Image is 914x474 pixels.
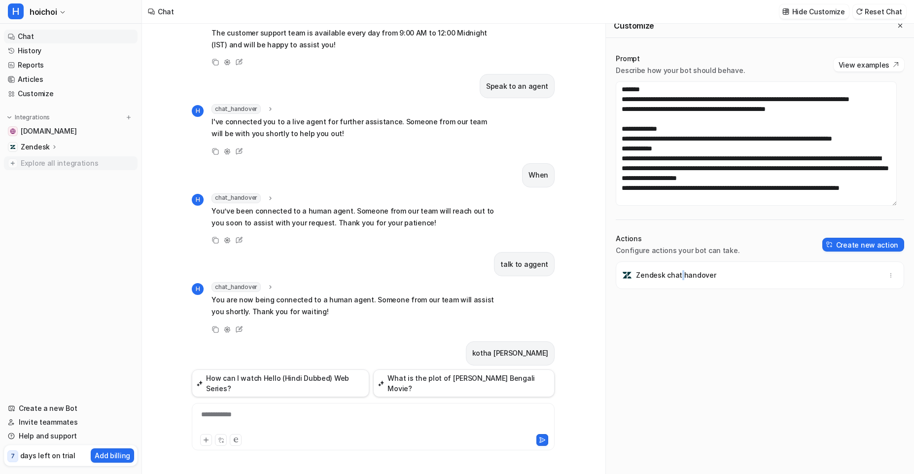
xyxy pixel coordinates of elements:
[472,347,549,359] p: kotha [PERSON_NAME]
[4,156,138,170] a: Explore all integrations
[23,71,154,99] li: Click on , then select under the section.
[4,30,138,43] a: Chat
[4,87,138,101] a: Customize
[779,4,849,19] button: Hide Customize
[48,12,68,22] p: Active
[622,270,632,280] img: Zendesk chat handover icon
[211,294,500,318] p: You are now being connected to a human agent. Someone from our team will assist you shortly. Than...
[616,246,739,255] p: Configure actions your bot can take.
[4,429,138,443] a: Help and support
[792,6,845,17] p: Hide Customize
[211,104,261,114] span: chat_handover
[20,450,75,461] p: days left on trial
[16,209,154,238] div: You can read more details about Zendesk integration and setup in .
[23,129,150,165] i: when the bot can’t answer a question or when a user asks for a human use zendesk_chat_handover
[4,415,138,429] a: Invite teammates
[373,369,555,397] button: What is the plot of [PERSON_NAME] Bengali Movie?
[15,113,50,121] p: Integrations
[35,90,63,98] b: Prompt
[894,20,906,32] button: Close flyout
[8,291,189,314] div: Sayantan says…
[856,8,863,15] img: reset
[6,4,25,23] button: go back
[10,128,16,134] img: www.hoichoi.tv
[192,369,369,397] button: How can I watch Hello (Hindi Dubbed) Web Series?
[47,297,181,307] div: Did not find thee chat handover action
[211,205,500,229] p: You’ve been connected to a human agent. Someone from our team will reach out to you soon to assis...
[10,144,16,150] img: Zendesk
[8,3,24,19] span: H
[500,258,548,270] p: talk to aggent
[21,126,76,136] span: [DOMAIN_NAME]
[4,73,138,86] a: Articles
[616,66,745,75] p: Describe how your bot should behave.
[23,102,117,119] b: chat handover
[853,4,906,19] button: Reset Chat
[31,323,39,331] button: Gif picker
[4,112,53,122] button: Integrations
[125,114,132,121] img: menu_add.svg
[95,450,130,461] p: Add billing
[173,4,191,22] div: Close
[154,4,173,23] button: Home
[16,275,60,281] div: eesel • 1h ago
[16,238,154,267] div: Thanks Kyva
[63,323,70,331] button: Start recording
[47,323,55,331] button: Upload attachment
[616,234,739,244] p: Actions
[826,241,833,248] img: create-action-icon.svg
[782,8,789,15] img: customize
[192,105,204,117] span: H
[16,21,154,59] div: Yes, you can enable the AI agent to hand off a chat to a live agent in [GEOGRAPHIC_DATA]. Here’s ...
[614,21,654,31] h2: Customize
[4,401,138,415] a: Create a new Bot
[50,72,91,79] b: Customize
[23,168,154,204] li: Once triggered, the full chat history will be transferred to [GEOGRAPHIC_DATA], where a live agen...
[192,283,204,295] span: H
[91,448,134,463] button: Add billing
[211,282,261,292] span: chat_handover
[192,194,204,206] span: H
[4,58,138,72] a: Reports
[169,319,185,335] button: Send a message…
[4,44,138,58] a: History
[8,302,189,319] textarea: Message…
[211,193,261,203] span: chat_handover
[23,59,154,69] li: Go to your eesel dashboard.
[21,142,50,152] p: Zendesk
[48,5,69,12] h1: eesel
[4,124,138,138] a: www.hoichoi.tv[DOMAIN_NAME]
[8,158,18,168] img: explore all integrations
[616,54,745,64] p: Prompt
[636,270,716,280] p: Zendesk chat handover
[158,6,174,17] div: Chat
[39,291,189,313] div: Did not find thee chat handover action
[23,101,154,165] li: Add and configure the action. In your prompt, specify when you want the handover to trigger (for ...
[15,323,23,331] button: Emoji picker
[11,452,15,461] p: 7
[28,5,44,21] img: Profile image for eesel
[822,238,904,252] button: Create new action
[30,5,57,19] span: hoichoi
[6,114,13,121] img: expand menu
[211,116,500,140] p: I've connected you to a live agent for further assistance. Someone from our team will be with you...
[528,169,548,181] p: When
[834,58,904,72] button: View examples
[21,155,134,171] span: Explore all integrations
[211,27,500,51] p: The customer support team is available every day from 9:00 AM to 12:00 Midnight (IST) and will be...
[44,81,119,89] b: Create new actions
[16,219,142,237] a: our documentation
[486,80,548,92] p: Speak to an agent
